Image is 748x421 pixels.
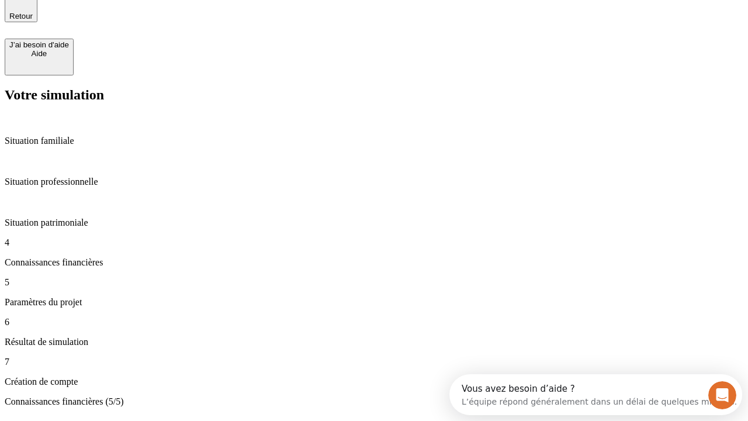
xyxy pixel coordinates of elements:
div: Ouvrir le Messenger Intercom [5,5,322,37]
iframe: Intercom live chat discovery launcher [449,374,742,415]
p: Situation professionnelle [5,177,743,187]
p: Création de compte [5,377,743,387]
div: L’équipe répond généralement dans un délai de quelques minutes. [12,19,288,32]
div: Vous avez besoin d’aide ? [12,10,288,19]
p: Situation familiale [5,136,743,146]
div: Aide [9,49,69,58]
p: Paramètres du projet [5,297,743,308]
p: 6 [5,317,743,327]
iframe: Intercom live chat [708,381,736,409]
button: J’ai besoin d'aideAide [5,39,74,75]
span: Retour [9,12,33,20]
p: Résultat de simulation [5,337,743,347]
p: Connaissances financières (5/5) [5,396,743,407]
p: 7 [5,357,743,367]
div: J’ai besoin d'aide [9,40,69,49]
p: 5 [5,277,743,288]
p: 4 [5,237,743,248]
p: Connaissances financières [5,257,743,268]
p: Situation patrimoniale [5,218,743,228]
h2: Votre simulation [5,87,743,103]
